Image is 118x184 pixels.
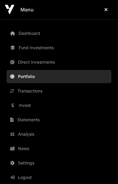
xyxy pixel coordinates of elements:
a: Analysis [7,128,111,141]
a: Dashboard [7,27,111,40]
a: Settings [7,156,111,170]
a: News [7,142,111,155]
a: Portfolio [7,70,111,83]
a: Transactions [7,84,111,98]
button: Logout [7,171,114,184]
a: Fund Investments [7,41,111,54]
a: Direct Investments [7,56,111,69]
a: Invest [7,99,111,112]
button: Close [99,4,113,16]
iframe: Chat Widget [88,155,118,184]
a: Statements [7,113,111,126]
h2: Menu [20,6,34,13]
